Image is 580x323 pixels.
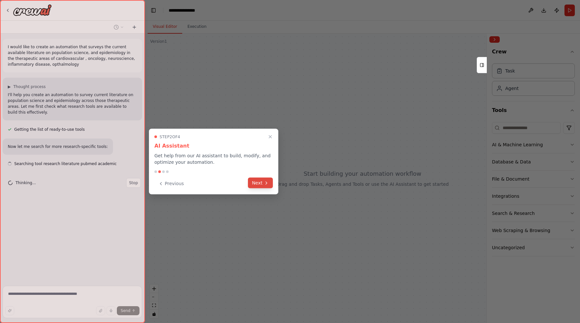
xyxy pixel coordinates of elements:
[154,178,188,189] button: Previous
[154,152,273,165] p: Get help from our AI assistant to build, modify, and optimize your automation.
[154,142,273,150] h3: AI Assistant
[149,6,158,15] button: Hide left sidebar
[266,133,274,141] button: Close walkthrough
[160,134,180,139] span: Step 2 of 4
[248,178,273,188] button: Next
